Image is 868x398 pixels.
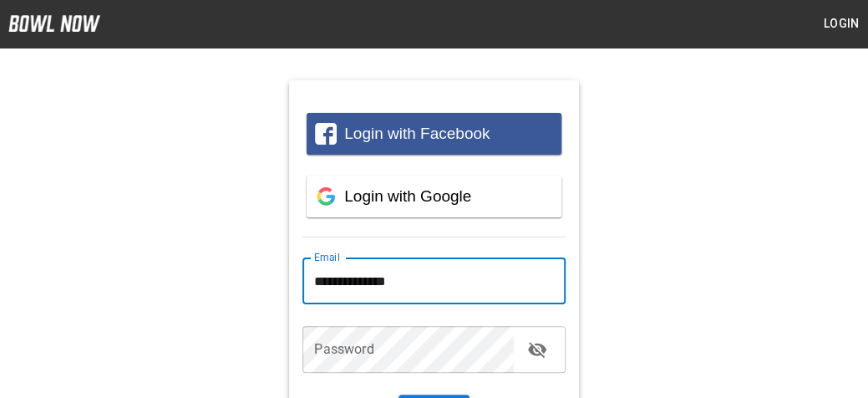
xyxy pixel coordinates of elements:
span: Login with Facebook [344,125,490,142]
button: toggle password visibility [520,333,554,366]
button: Login [815,8,868,39]
button: Login with Facebook [307,113,561,155]
button: Login with Google [307,176,561,217]
img: logo [8,15,100,32]
span: Login with Google [344,187,471,205]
